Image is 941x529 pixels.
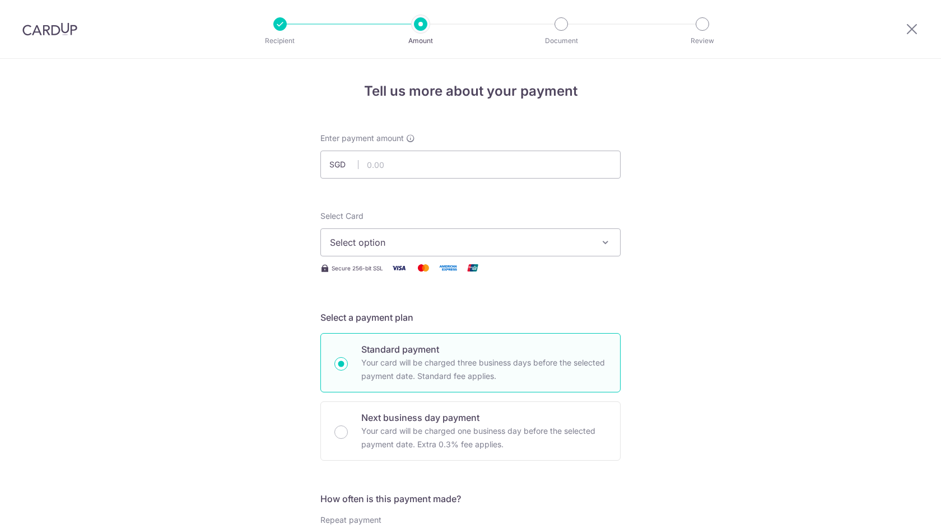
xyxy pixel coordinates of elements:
p: Review [661,35,744,46]
img: American Express [437,261,459,275]
p: Amount [379,35,462,46]
p: Your card will be charged three business days before the selected payment date. Standard fee appl... [361,356,607,383]
img: CardUp [22,22,77,36]
img: Mastercard [412,261,435,275]
label: Repeat payment [320,514,381,526]
span: Secure 256-bit SSL [332,264,383,273]
button: Select option [320,228,621,256]
input: 0.00 [320,151,621,179]
h4: Tell us more about your payment [320,81,621,101]
p: Document [520,35,603,46]
p: Recipient [239,35,322,46]
p: Next business day payment [361,411,607,424]
span: SGD [329,159,358,170]
span: translation missing: en.payables.payment_networks.credit_card.summary.labels.select_card [320,211,364,221]
p: Standard payment [361,343,607,356]
h5: Select a payment plan [320,311,621,324]
img: Union Pay [462,261,484,275]
img: Visa [388,261,410,275]
p: Your card will be charged one business day before the selected payment date. Extra 0.3% fee applies. [361,424,607,451]
span: Enter payment amount [320,133,404,144]
span: Select option [330,236,591,249]
h5: How often is this payment made? [320,492,621,505]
